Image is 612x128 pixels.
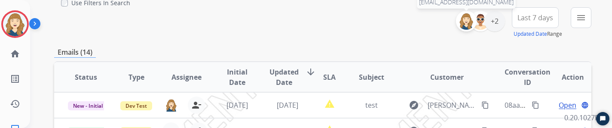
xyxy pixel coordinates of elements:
[512,7,559,28] button: Last 7 days
[481,101,489,109] mat-icon: content_copy
[365,100,378,110] span: test
[324,99,335,109] mat-icon: report_problem
[10,74,20,84] mat-icon: list_alt
[559,100,576,110] span: Open
[541,62,591,92] th: Action
[564,112,603,123] p: 0.20.1027RC
[75,72,97,82] span: Status
[517,16,553,19] span: Last 7 days
[505,67,551,87] span: Conversation ID
[484,11,505,31] div: +2
[10,49,20,59] mat-icon: home
[129,72,144,82] span: Type
[219,67,255,87] span: Initial Date
[171,72,202,82] span: Assignee
[596,112,609,125] button: Start Chat
[581,101,589,109] mat-icon: language
[600,116,606,122] svg: Open Chat
[532,101,539,109] mat-icon: content_copy
[359,72,384,82] span: Subject
[165,99,177,112] img: agent-avatar
[68,101,108,110] span: New - Initial
[54,47,96,58] p: Emails (14)
[409,100,419,110] mat-icon: explore
[191,100,202,110] mat-icon: person_remove
[3,12,27,36] img: avatar
[428,100,476,110] span: [PERSON_NAME][EMAIL_ADDRESS][DOMAIN_NAME]
[306,67,316,77] mat-icon: arrow_downward
[514,31,547,37] button: Updated Date
[10,99,20,109] mat-icon: history
[120,101,152,110] span: Dev Test
[430,72,464,82] span: Customer
[514,30,562,37] span: Range
[576,12,586,23] mat-icon: menu
[269,67,299,87] span: Updated Date
[323,72,336,82] span: SLA
[226,100,248,110] span: [DATE]
[277,100,298,110] span: [DATE]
